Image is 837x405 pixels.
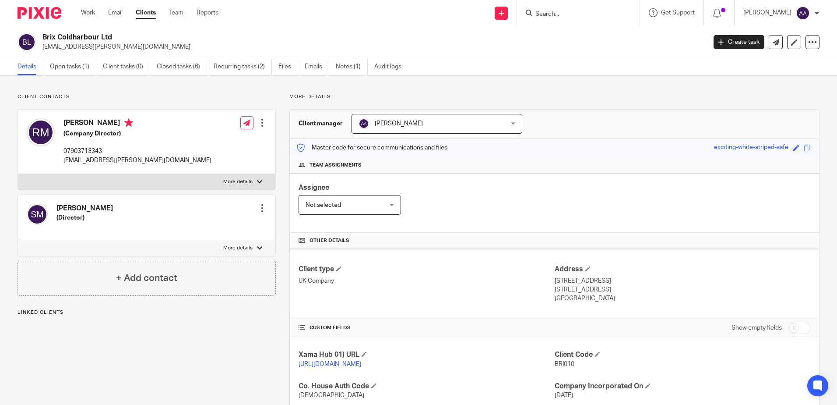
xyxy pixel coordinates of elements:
h4: [PERSON_NAME] [63,118,211,129]
span: Not selected [306,202,341,208]
a: Notes (1) [336,58,368,75]
img: svg%3E [359,118,369,129]
p: [STREET_ADDRESS] [555,277,810,285]
h4: [PERSON_NAME] [56,204,113,213]
p: More details [223,178,253,185]
h3: Client manager [299,119,343,128]
span: BRI010 [555,361,574,367]
p: Linked clients [18,309,276,316]
h4: Xama Hub 01) URL [299,350,554,359]
a: Email [108,8,123,17]
h5: (Company Director) [63,129,211,138]
p: Master code for secure communications and files [296,143,447,152]
a: Audit logs [374,58,408,75]
img: svg%3E [796,6,810,20]
p: UK Company [299,277,554,285]
span: [DEMOGRAPHIC_DATA] [299,392,364,398]
a: Reports [197,8,218,17]
p: More details [223,245,253,252]
h4: Client type [299,265,554,274]
p: More details [289,93,819,100]
a: Team [169,8,183,17]
img: Pixie [18,7,61,19]
h5: (Director) [56,213,113,222]
img: svg%3E [27,204,48,225]
p: [STREET_ADDRESS] [555,285,810,294]
a: Client tasks (0) [103,58,150,75]
h4: Company Incorporated On [555,382,810,391]
a: Closed tasks (6) [157,58,207,75]
h4: + Add contact [116,271,177,285]
a: Details [18,58,43,75]
p: [PERSON_NAME] [743,8,791,17]
h4: Address [555,265,810,274]
input: Search [535,11,613,18]
a: Clients [136,8,156,17]
h4: Client Code [555,350,810,359]
a: Recurring tasks (2) [214,58,272,75]
h2: Brix Coldharbour Ltd [42,33,569,42]
span: Other details [309,237,349,244]
a: [URL][DOMAIN_NAME] [299,361,361,367]
span: Assignee [299,184,329,191]
a: Work [81,8,95,17]
h4: CUSTOM FIELDS [299,324,554,331]
span: [PERSON_NAME] [375,121,423,127]
div: exciting-white-striped-safe [714,143,788,153]
a: Emails [305,58,329,75]
a: Files [278,58,298,75]
img: svg%3E [18,33,36,51]
p: [EMAIL_ADDRESS][PERSON_NAME][DOMAIN_NAME] [63,156,211,165]
p: Client contacts [18,93,276,100]
label: Show empty fields [731,323,782,332]
p: [GEOGRAPHIC_DATA] [555,294,810,303]
a: Open tasks (1) [50,58,96,75]
i: Primary [124,118,133,127]
img: svg%3E [27,118,55,146]
p: [EMAIL_ADDRESS][PERSON_NAME][DOMAIN_NAME] [42,43,700,51]
span: Team assignments [309,162,362,169]
a: Create task [714,35,764,49]
span: Get Support [661,10,695,16]
h4: Co. House Auth Code [299,382,554,391]
span: [DATE] [555,392,573,398]
p: 07903713343 [63,147,211,156]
